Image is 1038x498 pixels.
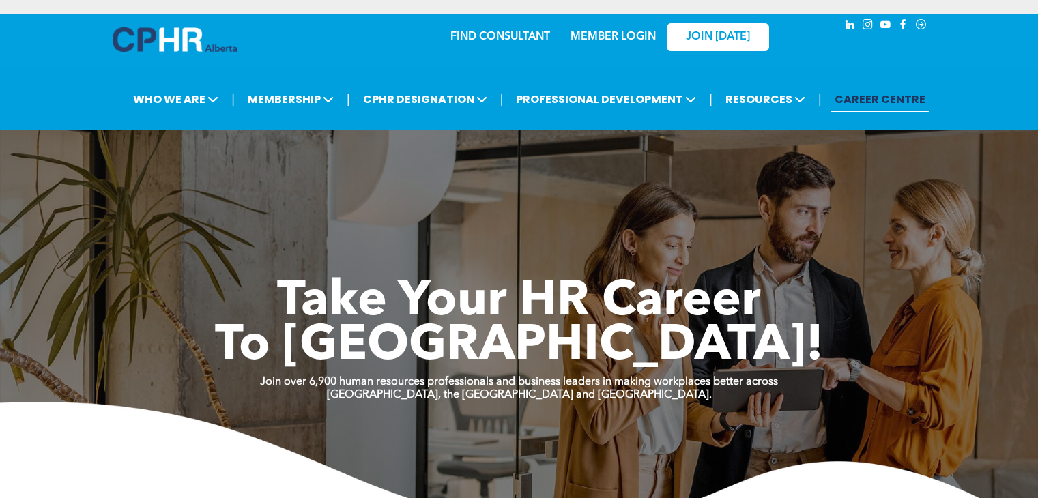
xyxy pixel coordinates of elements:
[914,17,929,35] a: Social network
[113,27,237,52] img: A blue and white logo for cp alberta
[843,17,858,35] a: linkedin
[818,85,822,113] li: |
[500,85,504,113] li: |
[347,85,350,113] li: |
[359,87,491,112] span: CPHR DESIGNATION
[896,17,911,35] a: facebook
[721,87,809,112] span: RESOURCES
[450,31,550,42] a: FIND CONSULTANT
[215,322,824,371] span: To [GEOGRAPHIC_DATA]!
[709,85,712,113] li: |
[878,17,893,35] a: youtube
[277,278,761,327] span: Take Your HR Career
[260,377,778,387] strong: Join over 6,900 human resources professionals and business leaders in making workplaces better ac...
[667,23,769,51] a: JOIN [DATE]
[861,17,876,35] a: instagram
[327,390,712,400] strong: [GEOGRAPHIC_DATA], the [GEOGRAPHIC_DATA] and [GEOGRAPHIC_DATA].
[244,87,338,112] span: MEMBERSHIP
[571,31,656,42] a: MEMBER LOGIN
[231,85,235,113] li: |
[512,87,700,112] span: PROFESSIONAL DEVELOPMENT
[831,87,929,112] a: CAREER CENTRE
[686,31,750,44] span: JOIN [DATE]
[129,87,222,112] span: WHO WE ARE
